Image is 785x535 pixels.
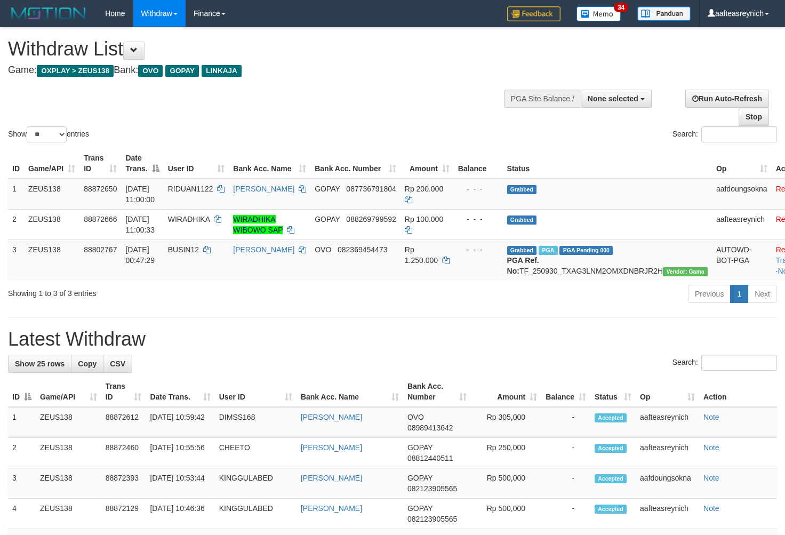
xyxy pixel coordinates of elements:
[712,209,772,239] td: aafteasreynich
[8,468,36,499] td: 3
[663,267,708,276] span: Vendor URL: https://trx31.1velocity.biz
[688,285,731,303] a: Previous
[636,438,699,468] td: aafteasreynich
[595,444,627,453] span: Accepted
[672,126,777,142] label: Search:
[595,413,627,422] span: Accepted
[507,256,539,275] b: PGA Ref. No:
[233,245,294,254] a: [PERSON_NAME]
[400,148,454,179] th: Amount: activate to sort column ascending
[8,239,24,281] td: 3
[8,499,36,529] td: 4
[338,245,387,254] span: Copy 082369454473 to clipboard
[730,285,748,303] a: 1
[8,329,777,350] h1: Latest Withdraw
[581,90,652,108] button: None selected
[24,239,79,281] td: ZEUS138
[539,246,557,255] span: Marked by aafsreyleap
[672,355,777,371] label: Search:
[138,65,163,77] span: OVO
[559,246,613,255] span: PGA Pending
[125,245,155,265] span: [DATE] 00:47:29
[471,438,541,468] td: Rp 250,000
[699,377,777,407] th: Action
[346,185,396,193] span: Copy 087736791804 to clipboard
[315,215,340,223] span: GOPAY
[8,148,24,179] th: ID
[215,499,297,529] td: KINGGULABED
[503,148,712,179] th: Status
[739,108,769,126] a: Stop
[146,468,214,499] td: [DATE] 10:53:44
[685,90,769,108] a: Run Auto-Refresh
[37,65,114,77] span: OXPLAY > ZEUS138
[215,407,297,438] td: DIMSS168
[229,148,310,179] th: Bank Acc. Name: activate to sort column ascending
[84,215,117,223] span: 88872666
[405,185,443,193] span: Rp 200.000
[164,148,229,179] th: User ID: activate to sort column ascending
[84,245,117,254] span: 88802767
[712,239,772,281] td: AUTOWD-BOT-PGA
[8,284,319,299] div: Showing 1 to 3 of 3 entries
[590,377,636,407] th: Status: activate to sort column ascending
[346,215,396,223] span: Copy 088269799592 to clipboard
[407,454,453,462] span: Copy 08812440511 to clipboard
[636,407,699,438] td: aafteasreynich
[407,413,424,421] span: OVO
[8,65,512,76] h4: Game: Bank:
[8,126,89,142] label: Show entries
[310,148,400,179] th: Bank Acc. Number: activate to sort column ascending
[507,246,537,255] span: Grabbed
[101,499,146,529] td: 88872129
[458,244,499,255] div: - - -
[110,360,125,368] span: CSV
[146,407,214,438] td: [DATE] 10:59:42
[215,377,297,407] th: User ID: activate to sort column ascending
[471,377,541,407] th: Amount: activate to sort column ascending
[36,407,101,438] td: ZEUS138
[507,6,560,21] img: Feedback.jpg
[541,468,590,499] td: -
[407,484,457,493] span: Copy 082123905565 to clipboard
[233,185,294,193] a: [PERSON_NAME]
[541,499,590,529] td: -
[712,179,772,210] td: aafdoungsokna
[407,504,432,513] span: GOPAY
[595,474,627,483] span: Accepted
[712,148,772,179] th: Op: activate to sort column ascending
[407,515,457,523] span: Copy 082123905565 to clipboard
[8,38,512,60] h1: Withdraw List
[315,245,331,254] span: OVO
[454,148,503,179] th: Balance
[701,126,777,142] input: Search:
[8,407,36,438] td: 1
[541,407,590,438] td: -
[471,499,541,529] td: Rp 500,000
[471,468,541,499] td: Rp 500,000
[146,438,214,468] td: [DATE] 10:55:56
[315,185,340,193] span: GOPAY
[165,65,199,77] span: GOPAY
[168,245,199,254] span: BUSIN12
[8,355,71,373] a: Show 25 rows
[125,185,155,204] span: [DATE] 11:00:00
[507,185,537,194] span: Grabbed
[636,499,699,529] td: aafteasreynich
[507,215,537,225] span: Grabbed
[27,126,67,142] select: Showentries
[407,443,432,452] span: GOPAY
[301,474,362,482] a: [PERSON_NAME]
[146,499,214,529] td: [DATE] 10:46:36
[458,214,499,225] div: - - -
[103,355,132,373] a: CSV
[595,505,627,514] span: Accepted
[101,377,146,407] th: Trans ID: activate to sort column ascending
[703,443,719,452] a: Note
[233,215,283,234] a: WIRADHIKA WIBOWO SAP
[471,407,541,438] td: Rp 305,000
[24,148,79,179] th: Game/API: activate to sort column ascending
[636,468,699,499] td: aafdoungsokna
[301,504,362,513] a: [PERSON_NAME]
[101,468,146,499] td: 88872393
